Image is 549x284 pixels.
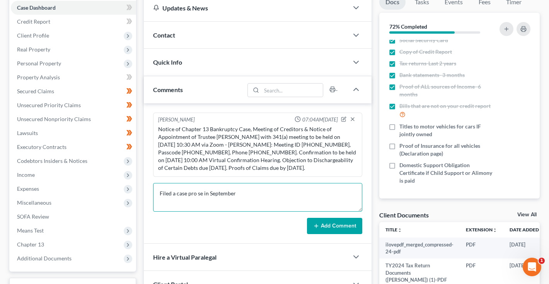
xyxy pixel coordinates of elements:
[17,213,49,220] span: SOFA Review
[17,185,39,192] span: Expenses
[17,60,61,67] span: Personal Property
[399,83,493,98] span: Proof of ALL sources of Income- 6 months
[385,227,402,233] a: Titleunfold_more
[399,60,456,67] span: Tax returns-Last 2 years
[307,218,362,234] button: Add Comment
[158,125,357,172] div: Notice of Chapter 13 Bankruptcy Case, Meeting of Creditors & Notice of Appointment of Trustee [PE...
[379,238,460,259] td: ilovepdf_merged_compressed-24-pdf
[158,116,195,124] div: [PERSON_NAME]
[17,46,50,53] span: Real Property
[11,140,136,154] a: Executory Contracts
[399,161,493,185] span: Domestic Support Obligation Certificate if Child Support or Alimony is paid
[399,142,493,157] span: Proof of Insurance for all vehicles (Declaration page)
[153,31,175,39] span: Contact
[153,86,183,93] span: Comments
[17,157,87,164] span: Codebtors Insiders & Notices
[17,74,60,80] span: Property Analysis
[153,58,182,66] span: Quick Info
[539,258,545,264] span: 1
[379,211,429,219] div: Client Documents
[523,258,541,276] iframe: Intercom live chat
[399,48,452,56] span: Copy of Credit Report
[17,171,35,178] span: Income
[17,18,50,25] span: Credit Report
[17,32,49,39] span: Client Profile
[389,23,427,30] strong: 72% Completed
[302,116,338,123] span: 07:04AM[DATE]
[11,15,136,29] a: Credit Report
[11,1,136,15] a: Case Dashboard
[493,228,497,233] i: unfold_more
[460,238,503,259] td: PDF
[399,102,491,110] span: Bills that are not on your credit report
[153,4,339,12] div: Updates & News
[11,210,136,224] a: SOFA Review
[262,84,323,97] input: Search...
[466,227,497,233] a: Extensionunfold_more
[17,199,51,206] span: Miscellaneous
[399,71,465,79] span: Bank statements- 3 months
[17,144,66,150] span: Executory Contracts
[17,116,91,122] span: Unsecured Nonpriority Claims
[17,130,38,136] span: Lawsuits
[17,102,81,108] span: Unsecured Priority Claims
[17,4,56,11] span: Case Dashboard
[17,88,54,94] span: Secured Claims
[11,84,136,98] a: Secured Claims
[11,70,136,84] a: Property Analysis
[517,212,537,217] a: View All
[510,227,544,233] a: Date Added expand_more
[11,126,136,140] a: Lawsuits
[11,112,136,126] a: Unsecured Nonpriority Claims
[399,123,493,138] span: Titles to motor vehicles for cars IF jointly owned
[11,98,136,112] a: Unsecured Priority Claims
[17,241,44,248] span: Chapter 13
[399,36,448,44] span: Social Security Card
[153,253,217,261] span: Hire a Virtual Paralegal
[17,255,72,262] span: Additional Documents
[17,227,44,234] span: Means Test
[397,228,402,233] i: unfold_more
